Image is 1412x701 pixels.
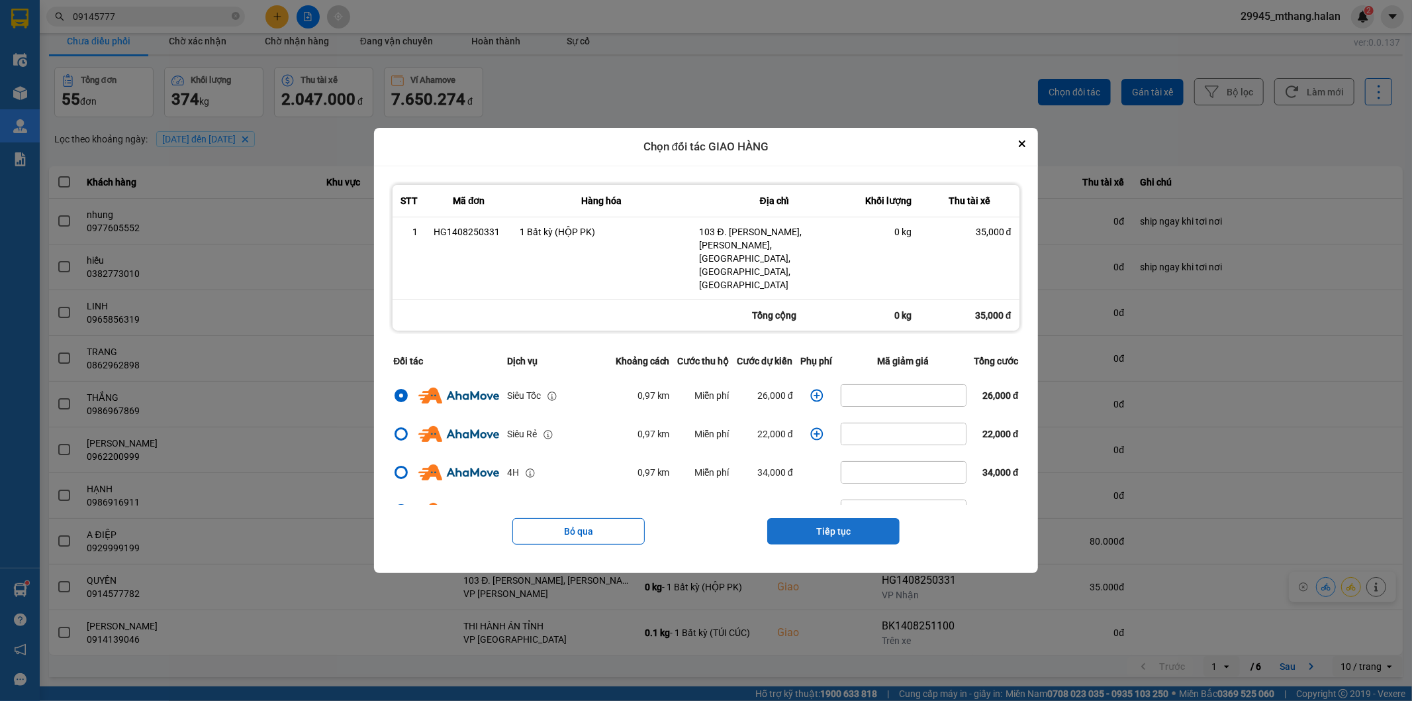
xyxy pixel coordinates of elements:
button: Close [1014,136,1030,152]
td: 0,97 km [612,415,674,453]
div: 4H [507,465,519,480]
div: 103 Đ. [PERSON_NAME], [PERSON_NAME], [GEOGRAPHIC_DATA], [GEOGRAPHIC_DATA], [GEOGRAPHIC_DATA] [700,225,849,292]
td: 0,97 km [612,492,674,530]
div: Mã đơn [434,193,504,209]
span: 34,000 đ [982,467,1019,478]
th: Cước dự kiến [733,346,797,376]
div: dialog [374,128,1037,573]
div: 35,000 đ [928,225,1012,239]
div: Siêu Tốc [507,388,541,403]
th: Cước thu hộ [674,346,733,376]
td: Miễn phí [674,492,733,530]
td: Miễn phí [674,453,733,492]
div: 2H [507,504,519,518]
th: Khoảng cách [612,346,674,376]
td: 28,000 đ [733,492,797,530]
img: Ahamove [418,464,498,480]
th: Mã giảm giá [837,346,970,376]
td: 0,97 km [612,376,674,415]
button: Tiếp tục [767,518,900,545]
div: STT [400,193,418,209]
th: Tổng cước [970,346,1023,376]
img: Ahamove [418,388,498,404]
div: 0 kg [865,225,912,239]
button: Bỏ qua [512,518,645,545]
span: 22,000 đ [982,429,1019,439]
div: Chọn đối tác GIAO HÀNG [374,128,1037,166]
div: Hàng hóa [520,193,683,209]
td: 22,000 đ [733,415,797,453]
td: Miễn phí [674,376,733,415]
div: 35,000 đ [920,300,1019,331]
div: 1 [400,225,418,239]
div: Siêu Rẻ [507,427,537,441]
th: Đối tác [389,346,502,376]
div: Thu tài xế [928,193,1012,209]
span: 26,000 đ [982,390,1019,401]
td: 26,000 đ [733,376,797,415]
img: Ahamove [418,426,498,442]
div: Địa chỉ [700,193,849,209]
th: Dịch vụ [503,346,612,376]
div: Tổng cộng [692,300,857,331]
div: 1 Bất kỳ (HỘP PK) [520,225,683,239]
img: Ahamove [418,503,498,519]
div: Khối lượng [865,193,912,209]
td: 34,000 đ [733,453,797,492]
td: 0,97 km [612,453,674,492]
th: Phụ phí [797,346,837,376]
td: Miễn phí [674,415,733,453]
div: 0 kg [857,300,920,331]
div: HG1408250331 [434,225,504,239]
